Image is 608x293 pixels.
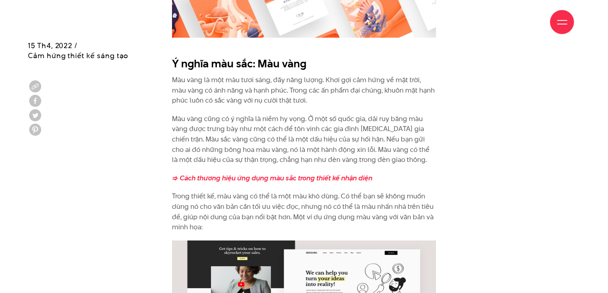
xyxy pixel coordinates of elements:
[172,56,436,71] h2: Ý nghĩa màu sắc: Màu vàng
[172,173,372,183] a: => Cách thương hiệu ứng dụng màu sắc trong thiết kế nhận diện
[172,191,436,232] p: Trong thiết kế, màu vàng có thể là một màu khó dùng. Có thể bạn sẽ không muốn dùng nó cho văn bản...
[28,40,128,61] span: 15 Th4, 2022 / Cảm hứng thiết kế sáng tạo
[172,114,436,165] p: Màu vàng cũng có ý nghĩa là niềm hy vọng. Ở một số quốc gia, dải ruy băng màu vàng được trưng bày...
[172,75,436,106] p: Màu vàng là một màu tươi sáng, đầy năng lượng. Khơi gợi cảm hứng về mặt trời, màu vàng có ánh năn...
